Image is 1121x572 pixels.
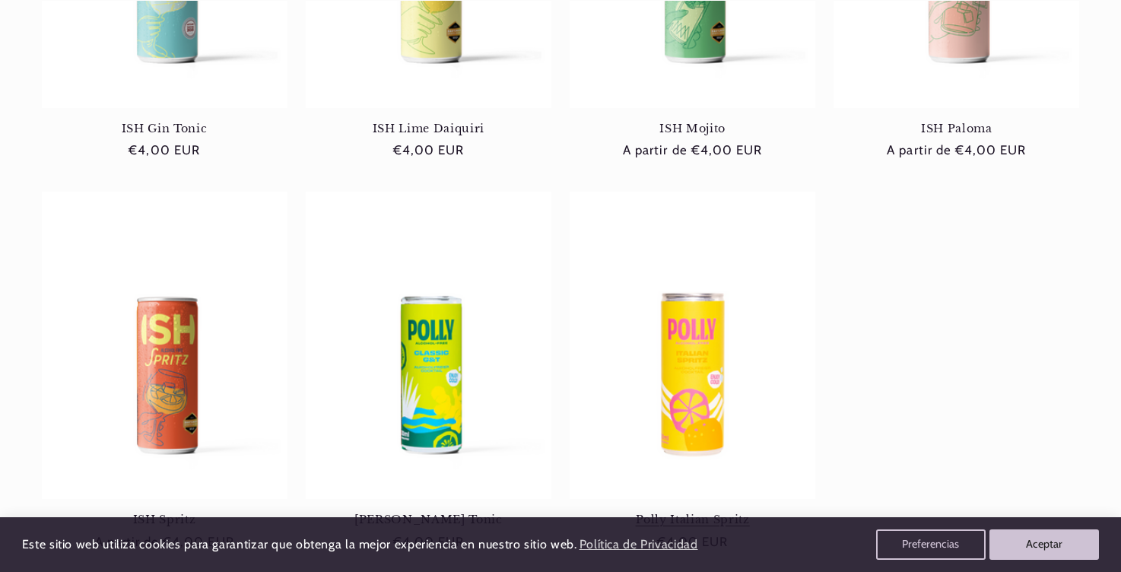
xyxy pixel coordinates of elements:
[42,122,287,135] a: ISH Gin Tonic
[306,122,551,135] a: ISH Lime Daiquiri
[306,513,551,526] a: [PERSON_NAME] Tonic
[570,513,815,526] a: Polly Italian Spritz
[834,122,1079,135] a: ISH Paloma
[42,513,287,526] a: ISH Spritz
[22,537,577,551] span: Este sitio web utiliza cookies para garantizar que obtenga la mejor experiencia en nuestro sitio ...
[570,122,815,135] a: ISH Mojito
[876,529,986,560] button: Preferencias
[576,532,700,558] a: Política de Privacidad (opens in a new tab)
[989,529,1099,560] button: Aceptar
